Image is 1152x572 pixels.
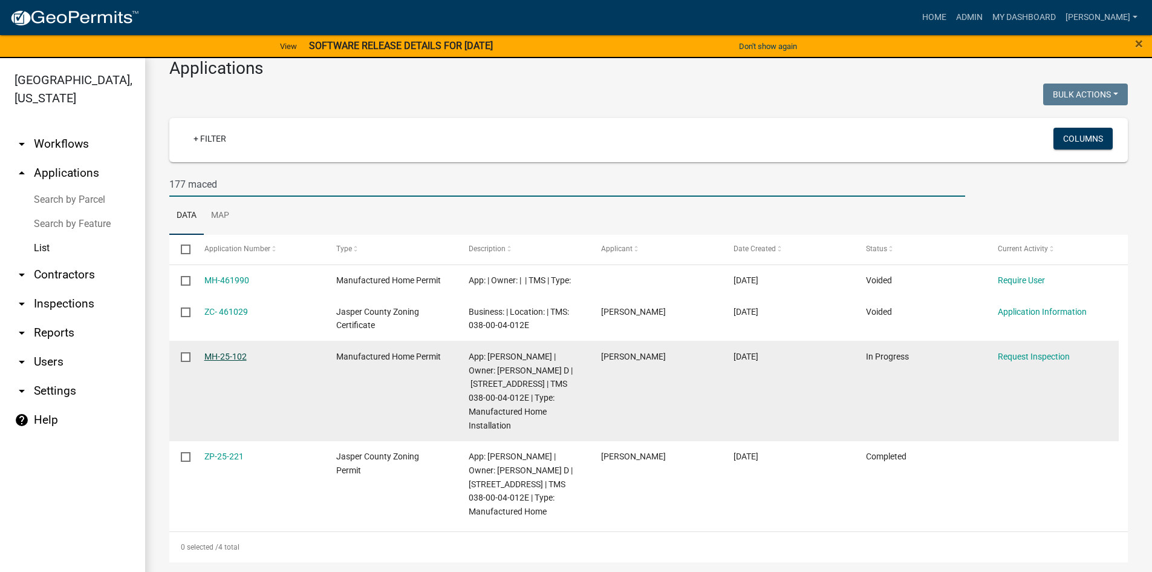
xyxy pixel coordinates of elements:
span: Business: | Location: | TMS: 038-00-04-012E [469,307,569,330]
span: Manufactured Home Permit [336,352,441,361]
button: Bulk Actions [1043,84,1128,105]
datatable-header-cell: Applicant [590,235,722,264]
datatable-header-cell: Select [169,235,192,264]
span: Applicant [601,245,633,253]
datatable-header-cell: Type [325,235,457,264]
span: ANGELA [601,307,666,317]
span: Date Created [734,245,776,253]
a: + Filter [184,128,236,150]
a: Data [169,197,204,235]
a: ZP-25-221 [204,452,244,461]
span: Stephanie Allen [601,352,666,361]
h3: Applications [169,58,1128,79]
button: Columns [1053,128,1113,150]
span: App: | Owner: | | TMS | Type: [469,275,571,285]
span: Application Number [204,245,270,253]
span: Voided [866,307,892,317]
span: Jasper County Zoning Certificate [336,307,419,330]
span: 08/08/2025 [734,307,758,317]
i: arrow_drop_up [15,166,29,180]
a: Request Inspection [998,352,1070,361]
i: arrow_drop_down [15,355,29,369]
i: arrow_drop_down [15,297,29,311]
datatable-header-cell: Description [457,235,590,264]
a: ZC- 461029 [204,307,248,317]
a: Require User [998,275,1045,285]
span: App: Stephanie Allen | Owner: JEFFERSON LATASHA D | 177 MACEDONIA RD | TMS 038-00-04-012E | Type:... [469,452,573,516]
datatable-header-cell: Status [854,235,986,264]
span: Voided [866,275,892,285]
i: arrow_drop_down [15,326,29,340]
datatable-header-cell: Application Number [192,235,325,264]
a: Admin [951,6,988,29]
a: MH-461990 [204,275,249,285]
div: 4 total [169,532,1128,562]
span: Completed [866,452,906,461]
i: arrow_drop_down [15,268,29,282]
span: Manufactured Home Permit [336,275,441,285]
a: Map [204,197,236,235]
datatable-header-cell: Current Activity [986,235,1119,264]
datatable-header-cell: Date Created [722,235,854,264]
a: View [275,36,302,56]
button: Close [1135,36,1143,51]
strong: SOFTWARE RELEASE DETAILS FOR [DATE] [309,40,493,51]
span: 08/11/2025 [734,275,758,285]
span: × [1135,35,1143,52]
span: Type [336,245,352,253]
a: MH-25-102 [204,352,247,361]
span: 07/28/2025 [734,452,758,461]
a: Home [917,6,951,29]
span: In Progress [866,352,909,361]
span: App: Stephanie Allen | Owner: JEFFERSON LATASHA D | 177 MACEDONIA RD | TMS 038-00-04-012E | Type:... [469,352,573,430]
span: Description [469,245,506,253]
a: My Dashboard [988,6,1061,29]
span: 0 selected / [181,543,218,551]
i: arrow_drop_down [15,137,29,151]
span: 07/28/2025 [734,352,758,361]
span: Stephanie Allen [601,452,666,461]
span: Jasper County Zoning Permit [336,452,419,475]
i: arrow_drop_down [15,384,29,398]
input: Search for applications [169,172,965,197]
a: Application Information [998,307,1087,317]
button: Don't show again [734,36,802,56]
span: Current Activity [998,245,1048,253]
i: help [15,413,29,427]
span: Status [866,245,887,253]
a: [PERSON_NAME] [1061,6,1142,29]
